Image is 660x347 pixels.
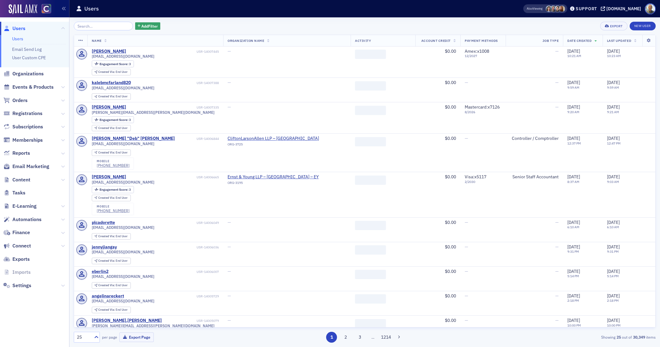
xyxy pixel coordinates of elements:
span: [EMAIL_ADDRESS][DOMAIN_NAME] [92,86,154,90]
div: Also [527,7,533,11]
span: — [555,104,559,110]
span: Users [12,25,25,32]
a: [PERSON_NAME] "Deb" [PERSON_NAME] [92,136,175,141]
div: End User [98,235,128,238]
span: Orders [12,97,28,104]
span: Engagement Score : [100,62,129,66]
time: 10:00 PM [567,323,581,327]
span: [DATE] [567,48,580,54]
time: 6:10 AM [607,225,619,229]
div: USR-14006049 [116,221,219,225]
span: — [228,104,231,110]
a: Content [3,176,30,183]
span: ‌ [355,176,386,185]
span: Organizations [12,70,44,77]
span: Created Via : [98,308,116,312]
div: End User [98,151,128,154]
a: Orders [3,97,28,104]
a: Subscriptions [3,123,43,130]
span: 12 / 2027 [465,54,501,58]
span: ‌ [355,270,386,279]
div: USR-14005729 [125,294,219,298]
div: mobile [97,205,130,208]
span: $0.00 [445,244,456,250]
time: 9:59 AM [607,85,619,90]
span: [DATE] [607,318,620,323]
a: Connect [3,242,31,249]
div: angelinareckert [92,293,124,299]
span: Mastercard : x7126 [465,104,500,110]
span: Payment Methods [465,38,498,43]
span: — [555,318,559,323]
a: User Custom CPE [12,55,46,60]
a: Users [12,36,23,42]
a: [PERSON_NAME] [92,49,126,54]
span: Date Created [567,38,591,43]
span: Events & Products [12,84,54,91]
span: Stacy Svendsen [546,6,552,12]
span: Content [12,176,30,183]
time: 12:37 PM [567,141,581,145]
span: — [465,318,468,323]
div: USR-14005079 [163,319,219,323]
span: Sheila Duggan [559,6,565,12]
span: [DATE] [607,48,620,54]
div: USR-14006007 [109,270,219,274]
span: [DATE] [567,104,580,110]
div: 3 [100,62,131,66]
span: Connect [12,242,31,249]
span: [PERSON_NAME][EMAIL_ADDRESS][PERSON_NAME][DOMAIN_NAME] [92,110,215,115]
a: [PERSON_NAME] [92,105,126,110]
span: [DATE] [607,293,620,299]
button: 1214 [380,332,391,343]
span: — [465,244,468,250]
span: $0.00 [445,174,456,180]
a: kalebmcfarland820 [92,80,131,86]
time: 9:20 AM [567,110,579,114]
span: 2 / 2030 [465,180,501,184]
a: SailAMX [9,4,37,14]
span: ‌ [355,106,386,115]
div: Senior Staff Accountant [510,174,559,180]
input: Search… [74,22,133,30]
a: Tasks [3,189,25,196]
a: [PHONE_NUMBER] [97,208,130,213]
time: 2:18 PM [567,298,579,303]
span: — [228,48,231,54]
div: Support [576,6,597,11]
span: CliftonLarsonAllen LLP – Greenwood Village [228,136,319,141]
time: 9:31 PM [567,249,579,254]
a: Memberships [3,137,43,144]
div: eberlin2 [92,269,109,274]
div: 25 [77,334,91,340]
span: — [465,269,468,274]
time: 10:00 PM [607,323,621,327]
div: Engagement Score: 3 [92,186,134,193]
a: [PERSON_NAME] [92,174,126,180]
span: E-Learning [12,203,37,210]
div: ORG-3195 [228,181,319,187]
div: End User [98,259,128,263]
div: 3 [100,118,131,122]
span: Tasks [12,189,25,196]
div: Created Via: End User [92,149,131,156]
span: $0.00 [445,269,456,274]
span: — [555,244,559,250]
span: [DATE] [607,220,620,225]
div: 3 [100,188,131,191]
a: Finance [3,229,30,236]
span: [DATE] [567,174,580,180]
span: — [465,80,468,85]
span: [DATE] [567,136,580,141]
button: [DOMAIN_NAME] [601,7,643,11]
time: 8:37 AM [567,180,579,184]
span: ‌ [355,319,386,328]
div: Engagement Score: 3 [92,116,134,123]
span: — [465,136,468,141]
span: Finance [12,229,30,236]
